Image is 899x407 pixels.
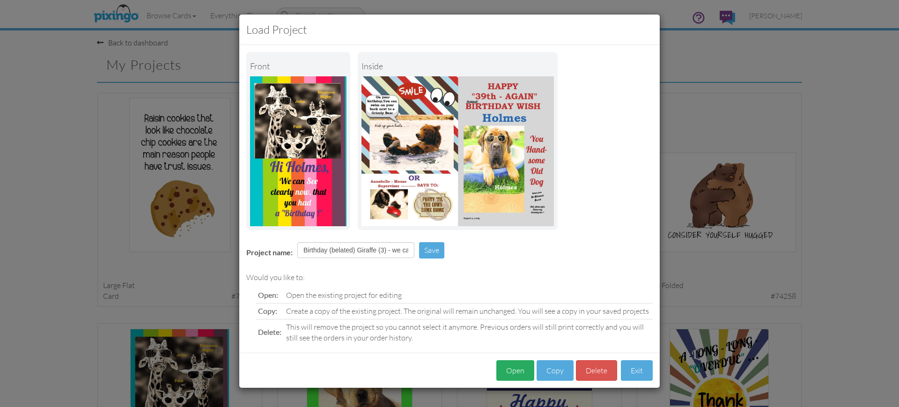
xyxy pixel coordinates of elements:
[284,303,653,319] td: Create a copy of the existing project. The original will remain unchanged. You will see a copy in...
[246,247,293,258] label: Project name:
[496,360,534,381] button: Open
[576,360,617,381] button: Delete
[246,22,653,37] h3: Load Project
[258,306,277,315] span: Copy:
[419,242,444,259] button: Save
[621,360,653,381] button: Exit
[297,242,414,258] input: Enter project name
[537,360,574,381] button: Copy
[246,272,653,283] div: Would you like to:
[361,76,554,226] img: Portrait Image
[258,290,278,299] span: Open:
[284,319,653,345] td: This will remove the project so you cannot select it anymore. Previous orders will still print co...
[361,56,554,76] div: inside
[258,327,281,336] span: Delete:
[250,76,346,226] img: Landscape Image
[250,56,346,76] div: Front
[899,407,899,407] iframe: Chat
[284,288,653,303] td: Open the existing project for editing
